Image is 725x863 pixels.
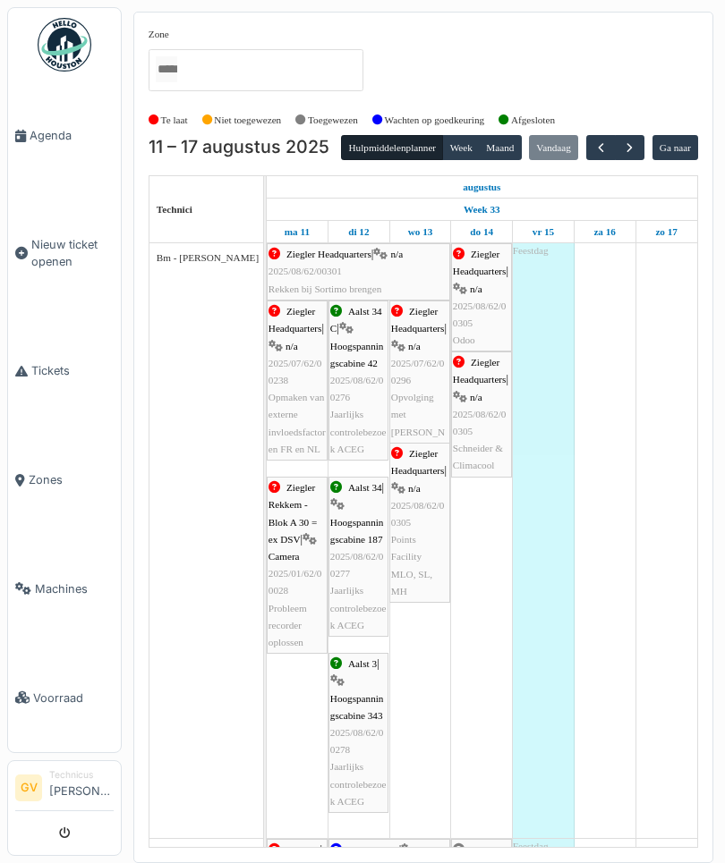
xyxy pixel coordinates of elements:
span: n/a [470,283,482,294]
li: [PERSON_NAME] [49,768,114,807]
a: 14 augustus 2025 [465,221,498,243]
span: Bm - [PERSON_NAME] [157,252,259,263]
a: 15 augustus 2025 [528,221,559,243]
div: | [453,246,510,349]
span: 2025/08/62/00278 [330,727,384,755]
span: Odoo [453,334,475,345]
button: Vandaag [529,135,578,160]
div: | [391,303,448,475]
span: Hoogspanningscabine 187 [330,517,384,545]
span: Technici [157,204,192,215]
span: Ziegler Rekkem - Blok A 30 = ex DSV [269,482,318,545]
label: Zone [149,27,169,42]
span: Ziegler Headquarters [453,249,507,276]
span: Zones [29,471,114,488]
a: Tickets [8,317,121,426]
span: 2025/08/62/00305 [391,500,445,528]
span: Hoogspanningscabine 343 [330,693,384,721]
a: GV Technicus[PERSON_NAME] [15,768,114,811]
a: Nieuw ticket openen [8,190,121,317]
span: Aalst 34 C [330,306,382,334]
div: Technicus [49,768,114,782]
span: 2025/01/62/00028 [269,568,322,596]
a: Agenda [8,81,121,190]
span: Voorraad [33,690,114,706]
span: Points Facility MLO, SL, MH [391,534,432,596]
span: Schneider & Climacool [453,443,503,470]
span: Machines [35,580,114,597]
span: n/a [470,392,482,402]
span: Nieuw ticket openen [31,236,114,270]
span: Jaarlijks controlebezoek ACEG [330,409,387,453]
span: Aalst 3 [348,658,377,669]
span: Aalst 34 [348,482,382,493]
button: Week [442,135,480,160]
div: | [330,656,387,810]
span: Ziegler Headquarters [391,448,445,476]
a: 17 augustus 2025 [651,221,682,243]
div: | [330,479,387,634]
span: Ziegler Headquarters [391,306,445,334]
span: n/a [408,483,421,494]
a: 11 augustus 2025 [458,176,505,199]
span: 2025/08/62/00305 [453,409,507,436]
span: Ziegler Gent [348,844,399,855]
a: Voorraad [8,643,121,752]
div: | [391,445,448,600]
span: Probleem recorder oplossen [269,603,307,647]
label: Te laat [161,113,188,128]
label: Niet toegewezen [214,113,281,128]
span: Ziegler Headquarters [286,249,371,259]
a: 11 augustus 2025 [280,221,314,243]
span: n/a [391,249,404,259]
span: Jaarlijks controlebezoek ACEG [330,761,387,806]
span: Tickets [31,362,114,379]
span: 2025/07/62/00296 [391,358,445,385]
a: 16 augustus 2025 [589,221,620,243]
a: 13 augustus 2025 [404,221,438,243]
button: Vorige [586,135,616,161]
span: Opmaken van externe invloedsfactoren FR en NL [269,392,326,454]
label: Wachten op goedkeuring [385,113,485,128]
span: Aalst 34 [286,844,320,855]
button: Maand [479,135,522,160]
a: Zones [8,426,121,535]
span: 2025/07/62/00238 [269,358,322,385]
label: Toegewezen [308,113,358,128]
div: | [269,246,448,298]
span: n/a [286,341,298,351]
a: Machines [8,535,121,644]
li: GV [15,774,42,801]
span: Rekken bij Sortimo brengen [269,283,381,294]
div: | [330,303,387,458]
button: Volgende [615,135,644,161]
div: | [269,303,326,458]
span: n/a [419,844,431,855]
span: Ziegler Headquarters [269,306,322,334]
div: | [453,354,510,474]
div: | [269,479,326,651]
span: Agenda [30,127,114,144]
span: n/a [408,341,421,351]
span: Jaarlijks controlebezoek ACEG [330,585,387,630]
span: Hoogspanningscabine 42 [330,341,384,368]
a: Week 33 [459,199,505,221]
img: Badge_color-CXgf-gQk.svg [38,18,91,72]
label: Afgesloten [511,113,555,128]
h2: 11 – 17 augustus 2025 [149,137,329,158]
span: Opvolging met [PERSON_NAME] en Numobi [391,392,445,471]
a: 12 augustus 2025 [344,221,373,243]
span: 2025/08/62/00276 [330,375,384,402]
span: Camera [269,551,300,562]
span: 2025/08/62/00301 [269,266,342,276]
span: 2025/08/62/00305 [453,300,507,328]
span: Ziegler Headquarters [453,357,507,385]
span: Feestdag [513,841,549,851]
span: 2025/08/62/00277 [330,551,384,579]
input: Alles [156,56,177,82]
span: Feestdag [513,245,549,256]
button: Hulpmiddelenplanner [341,135,443,160]
button: Ga naar [652,135,699,160]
